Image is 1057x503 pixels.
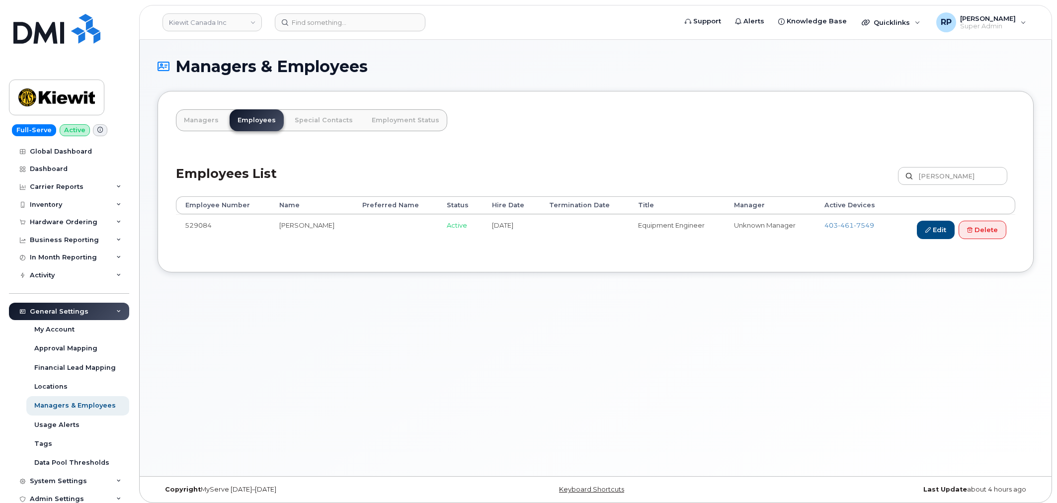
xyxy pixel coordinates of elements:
span: Active [447,221,467,229]
strong: Last Update [923,486,967,493]
td: [DATE] [483,214,540,245]
a: Edit [917,221,955,239]
td: Equipment Engineer [629,214,725,245]
a: 4034617549 [824,221,874,229]
div: about 4 hours ago [741,486,1034,494]
th: Status [438,196,483,214]
a: Special Contacts [287,109,361,131]
th: Manager [725,196,815,214]
span: 7549 [854,221,874,229]
td: [PERSON_NAME] [270,214,353,245]
th: Termination Date [540,196,629,214]
a: Employees [230,109,284,131]
span: 403 [824,221,874,229]
strong: Copyright [165,486,201,493]
td: 529084 [176,214,270,245]
th: Employee Number [176,196,270,214]
a: Employment Status [364,109,447,131]
th: Title [629,196,725,214]
th: Active Devices [815,196,894,214]
h2: Employees List [176,167,277,196]
th: Preferred Name [353,196,438,214]
h1: Managers & Employees [158,58,1034,75]
a: Delete [959,221,1006,239]
th: Hire Date [483,196,540,214]
a: Managers [176,109,227,131]
div: MyServe [DATE]–[DATE] [158,486,450,494]
span: 461 [838,221,854,229]
th: Name [270,196,353,214]
a: Keyboard Shortcuts [559,486,624,493]
li: Unknown Manager [734,221,807,230]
